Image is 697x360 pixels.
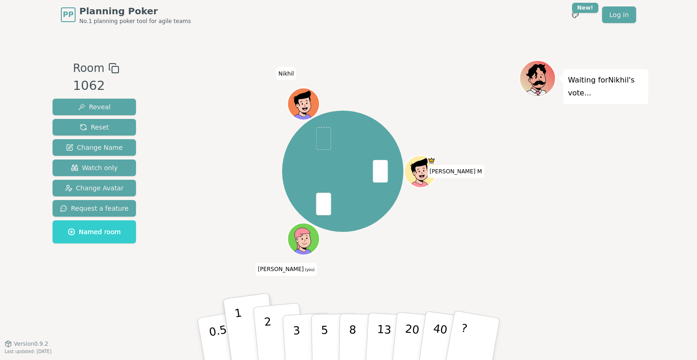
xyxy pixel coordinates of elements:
button: Watch only [53,159,136,176]
p: Waiting for Nikhil 's vote... [568,74,644,100]
button: Named room [53,220,136,243]
button: Reset [53,119,136,136]
span: Watch only [71,163,118,172]
button: Click to change your avatar [289,224,319,254]
p: 1 [234,307,248,357]
button: Change Name [53,139,136,156]
div: New! [572,3,598,13]
span: Change Avatar [65,183,124,193]
span: Version 0.9.2 [14,340,48,348]
button: Change Avatar [53,180,136,196]
button: New! [567,6,584,23]
span: Click to change your name [427,165,484,178]
button: Request a feature [53,200,136,217]
span: Thilak M is the host [428,156,436,164]
a: Log in [602,6,636,23]
span: Named room [68,227,121,236]
span: Click to change your name [255,263,317,276]
span: Planning Poker [79,5,191,18]
span: Last updated: [DATE] [5,349,52,354]
a: PPPlanning PokerNo.1 planning poker tool for agile teams [61,5,191,25]
span: (you) [304,268,315,272]
span: Reset [80,123,109,132]
span: Click to change your name [276,67,296,80]
span: Reveal [78,102,111,112]
div: 1062 [73,77,119,95]
span: PP [63,9,73,20]
span: No.1 planning poker tool for agile teams [79,18,191,25]
span: Change Name [66,143,123,152]
span: Room [73,60,104,77]
span: Request a feature [60,204,129,213]
button: Reveal [53,99,136,115]
button: Version0.9.2 [5,340,48,348]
